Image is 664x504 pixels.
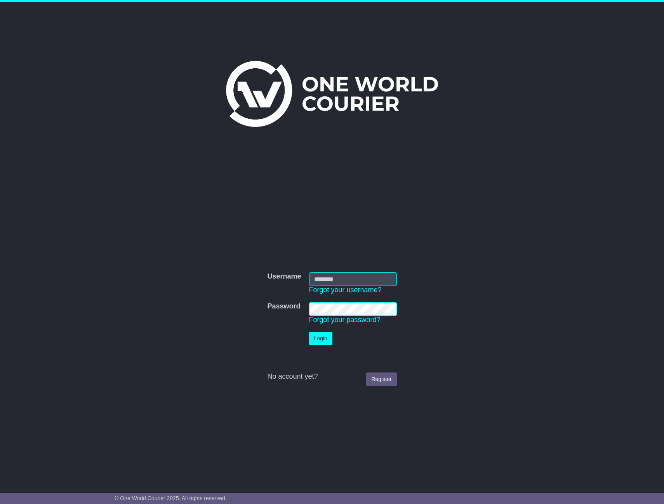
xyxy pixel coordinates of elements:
[267,302,300,311] label: Password
[226,61,438,127] img: One World
[267,372,396,381] div: No account yet?
[366,372,396,386] a: Register
[309,316,381,324] a: Forgot your password?
[267,272,301,281] label: Username
[309,332,332,345] button: Login
[115,495,227,501] span: © One World Courier 2025. All rights reserved.
[309,286,382,294] a: Forgot your username?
